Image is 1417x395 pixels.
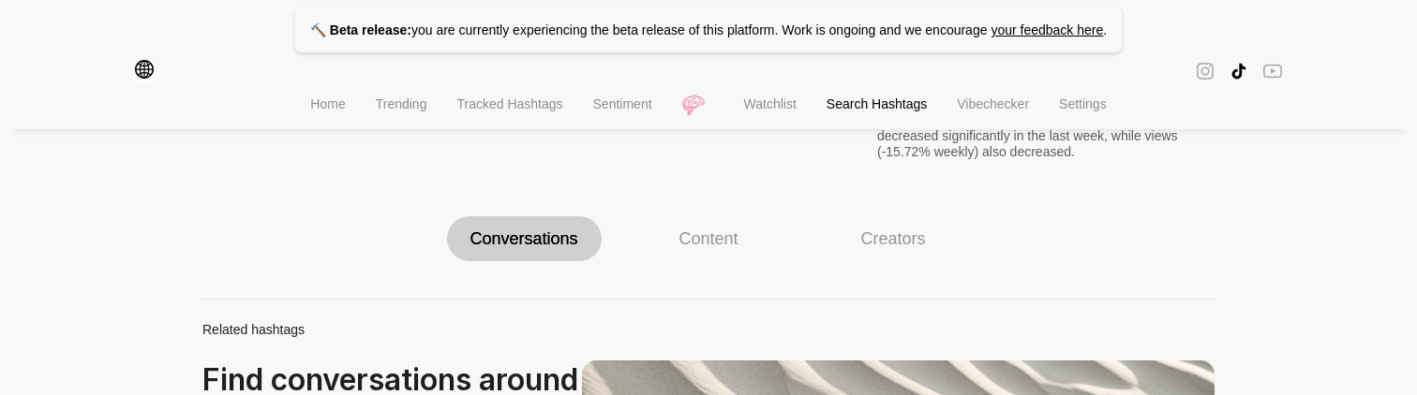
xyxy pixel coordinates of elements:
div: Creators [860,228,925,249]
strong: 🔨 Beta release: [310,22,411,37]
span: Tracked Hashtags [456,96,562,111]
span: global [135,60,154,82]
span: instagram [1196,60,1215,82]
span: Vibechecker [957,96,1029,111]
span: Trending [376,96,427,111]
span: Watchlist [744,96,797,111]
span: Search Hashtags [827,96,927,111]
div: Conversations [470,228,577,249]
span: Sentiment [593,96,652,111]
span: Home [310,96,345,111]
p: you are currently experiencing the beta release of this platform. Work is ongoing and we encourage . [295,7,1122,52]
a: your feedback here [991,22,1103,37]
div: Related hashtags [202,322,1215,338]
span: Settings [1059,96,1107,111]
span: youtube [1263,60,1282,81]
div: Content [679,228,738,249]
